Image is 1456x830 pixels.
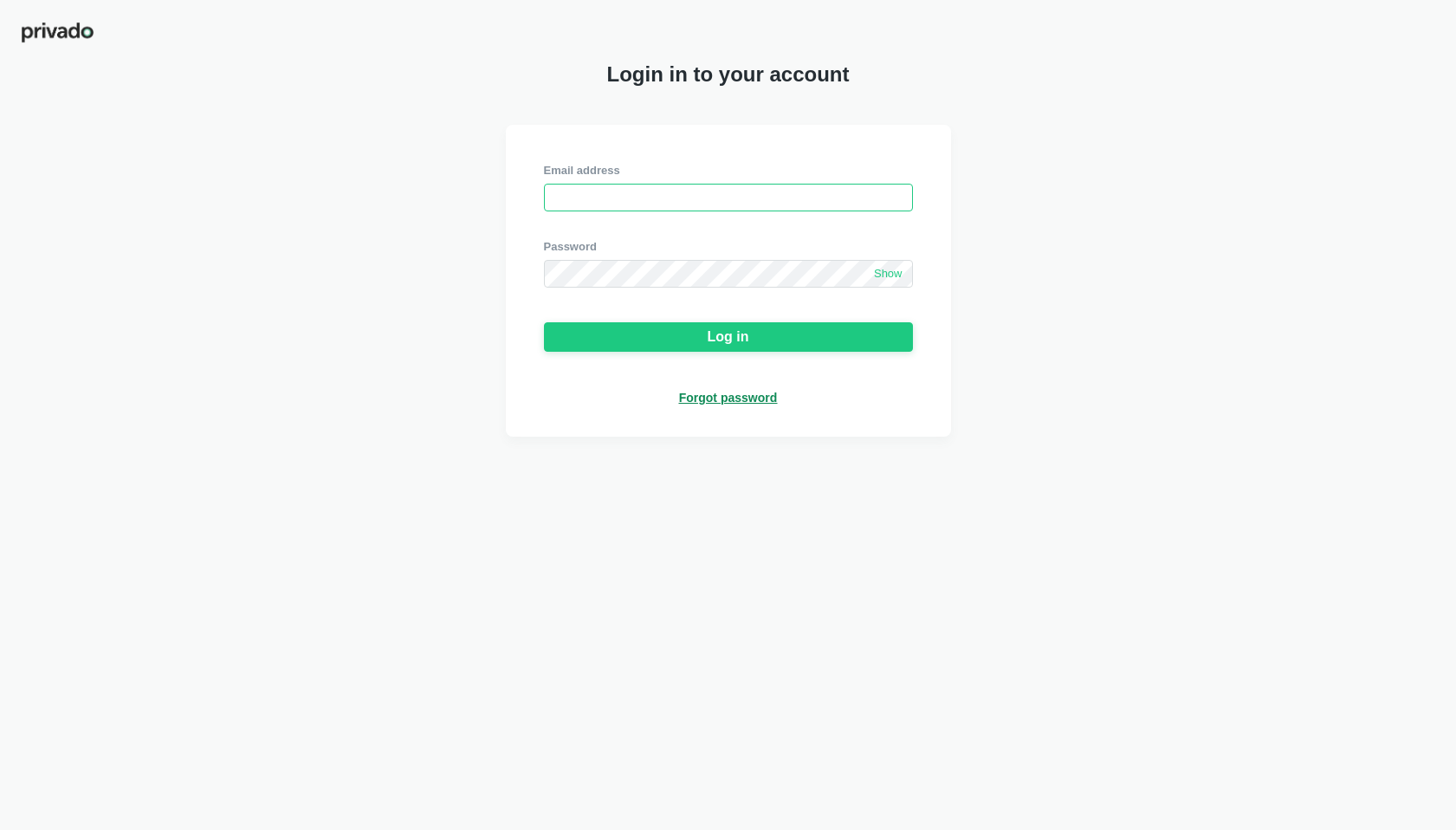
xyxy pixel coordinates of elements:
div: Log in [708,329,749,345]
div: Password [544,239,913,255]
a: Forgot password [679,390,778,405]
button: Log in [544,322,913,352]
img: privado-logo [21,21,94,44]
span: Show [874,267,903,282]
span: Login in to your account [607,62,850,87]
div: Email address [544,163,913,178]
